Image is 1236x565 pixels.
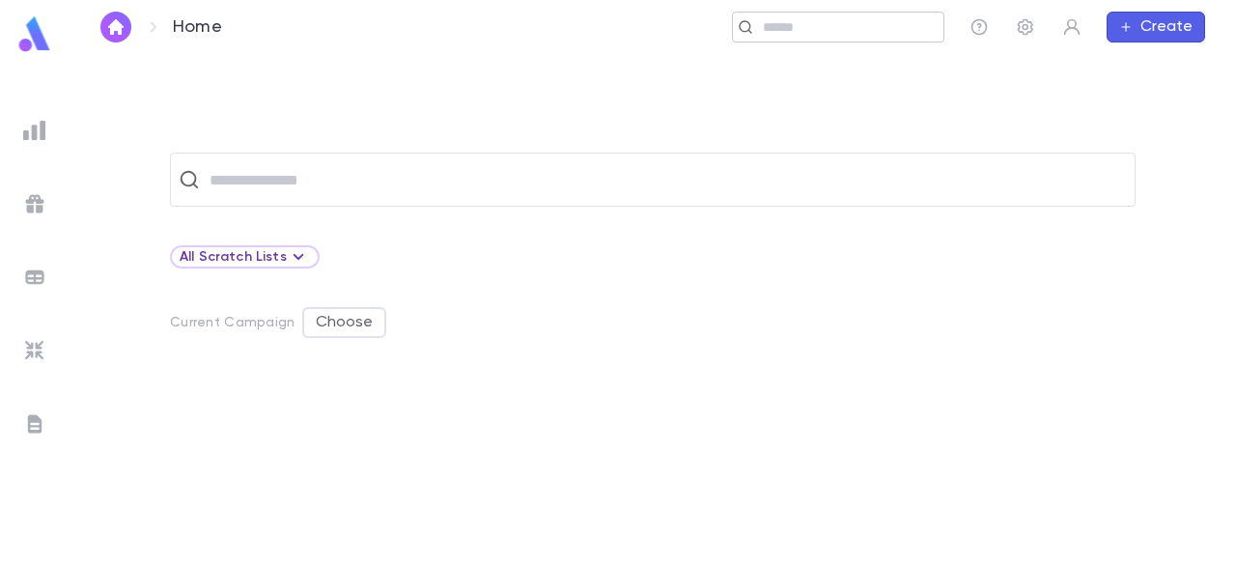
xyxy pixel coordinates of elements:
button: Choose [302,307,386,338]
img: batches_grey.339ca447c9d9533ef1741baa751efc33.svg [23,266,46,289]
button: Create [1107,12,1205,42]
img: home_white.a664292cf8c1dea59945f0da9f25487c.svg [104,19,127,35]
img: logo [15,15,54,53]
p: Home [173,16,222,38]
p: Current Campaign [170,315,295,330]
img: letters_grey.7941b92b52307dd3b8a917253454ce1c.svg [23,412,46,436]
div: All Scratch Lists [180,245,310,268]
img: imports_grey.530a8a0e642e233f2baf0ef88e8c9fcb.svg [23,339,46,362]
div: All Scratch Lists [170,245,320,268]
img: reports_grey.c525e4749d1bce6a11f5fe2a8de1b229.svg [23,119,46,142]
img: campaigns_grey.99e729a5f7ee94e3726e6486bddda8f1.svg [23,192,46,215]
